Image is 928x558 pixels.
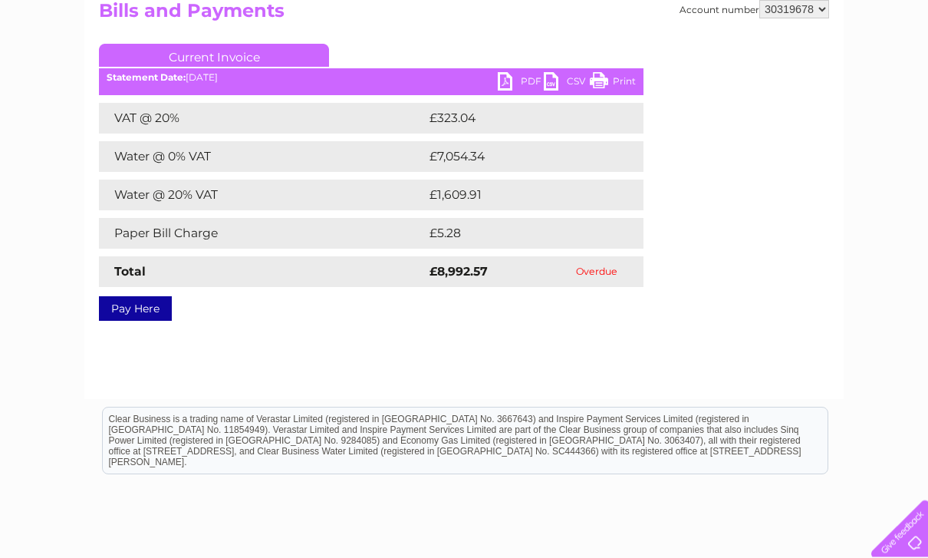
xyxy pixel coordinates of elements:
[680,1,829,19] div: Account number
[426,219,607,249] td: £5.28
[107,72,186,84] b: Statement Date:
[103,8,828,74] div: Clear Business is a trading name of Verastar Limited (registered in [GEOGRAPHIC_DATA] No. 3667643...
[99,104,426,134] td: VAT @ 20%
[498,73,544,95] a: PDF
[590,73,636,95] a: Print
[32,40,110,87] img: logo.png
[739,65,785,77] a: Telecoms
[877,65,913,77] a: Log out
[426,104,617,134] td: £323.04
[99,1,829,30] h2: Bills and Payments
[114,265,146,279] strong: Total
[99,142,426,173] td: Water @ 0% VAT
[826,65,864,77] a: Contact
[544,73,590,95] a: CSV
[429,265,488,279] strong: £8,992.57
[426,142,620,173] td: £7,054.34
[639,8,745,27] a: 0333 014 3131
[658,65,687,77] a: Water
[696,65,730,77] a: Energy
[99,297,172,322] a: Pay Here
[795,65,817,77] a: Blog
[99,219,426,249] td: Paper Bill Charge
[551,257,643,288] td: Overdue
[99,45,329,68] a: Current Invoice
[426,180,619,211] td: £1,609.91
[99,180,426,211] td: Water @ 20% VAT
[99,73,643,84] div: [DATE]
